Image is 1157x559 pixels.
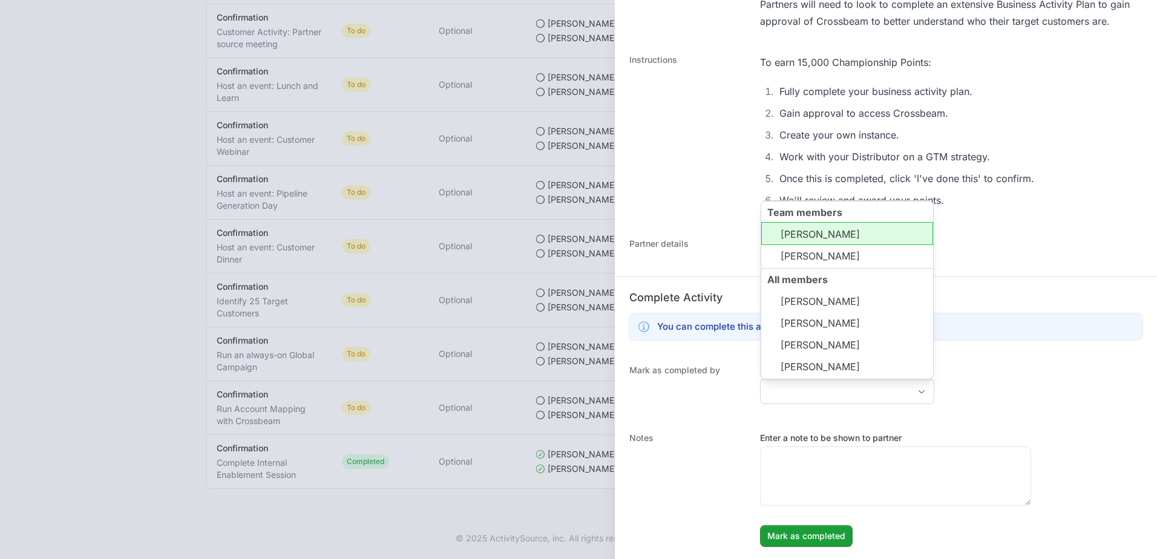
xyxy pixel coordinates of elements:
div: Close [910,379,934,404]
li: Gain approval to access Crossbeam. [776,105,1034,122]
li: All members [761,268,933,379]
li: Team members [761,201,933,269]
dt: Partner details [629,238,746,264]
li: Once this is completed, click 'I've done this' to confirm. [776,170,1034,187]
dt: Notes [629,432,746,547]
p: MNJ Technologies [760,238,858,250]
button: Mark as completed [760,525,853,547]
label: Select who has completed this activity [760,364,934,376]
label: Enter a note to be shown to partner [760,432,1031,444]
dt: Instructions [629,54,746,214]
li: Work with your Distributor on a GTM strategy. [776,148,1034,165]
h3: You can complete this activity on behalf of the partner. [657,319,897,334]
p: Team MNJ Technologies [760,252,858,264]
dt: Mark as completed by [629,364,746,408]
li: Create your own instance. [776,126,1034,143]
div: To earn 15,000 Championship Points: [760,54,1034,71]
span: Mark as completed [767,529,845,543]
h2: Complete Activity [629,289,1142,306]
li: We'll review and award your points. [776,192,1034,209]
li: Fully complete your business activity plan. [776,83,1034,100]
